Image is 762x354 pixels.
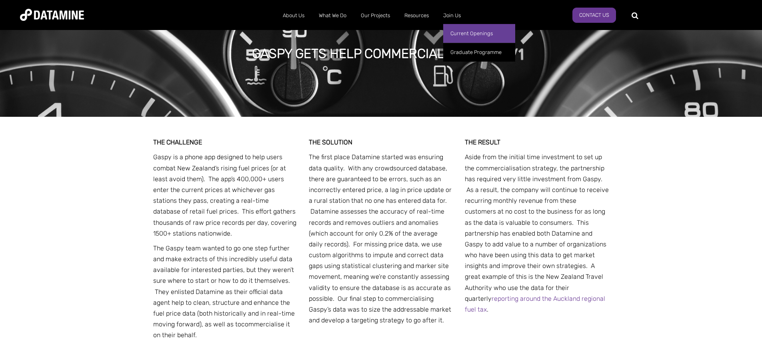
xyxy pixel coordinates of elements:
[443,43,515,62] a: Graduate Programme
[153,153,296,237] span: Gaspy is a phone app designed to help users combat New Zealand’s rising fuel prices (or at least ...
[465,295,605,313] a: reporting around the Auckland regional fuel tax
[572,8,616,23] a: Contact Us
[252,45,510,62] h1: gaspy gets help commercialising data
[153,244,295,328] span: The Gaspy team wanted to go one step further and make extracts of this incredibly useful data ava...
[436,5,468,26] a: Join Us
[443,24,515,43] a: Current Openings
[20,9,84,21] img: Datamine
[465,138,500,146] span: THE RESULT
[354,5,397,26] a: Our Projects
[309,138,352,146] span: THE SOLUTION
[153,138,202,146] span: THE CHALLENGE
[276,5,312,26] a: About Us
[397,5,436,26] a: Resources
[465,152,609,315] p: Aside from the initial time investment to set up the commercialisation strategy, the partnership ...
[309,152,453,326] p: The first place Datamine started was ensuring data quality. With any crowdsourced database, there...
[153,243,298,341] p: commercialise it on their behalf.
[312,5,354,26] a: What We Do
